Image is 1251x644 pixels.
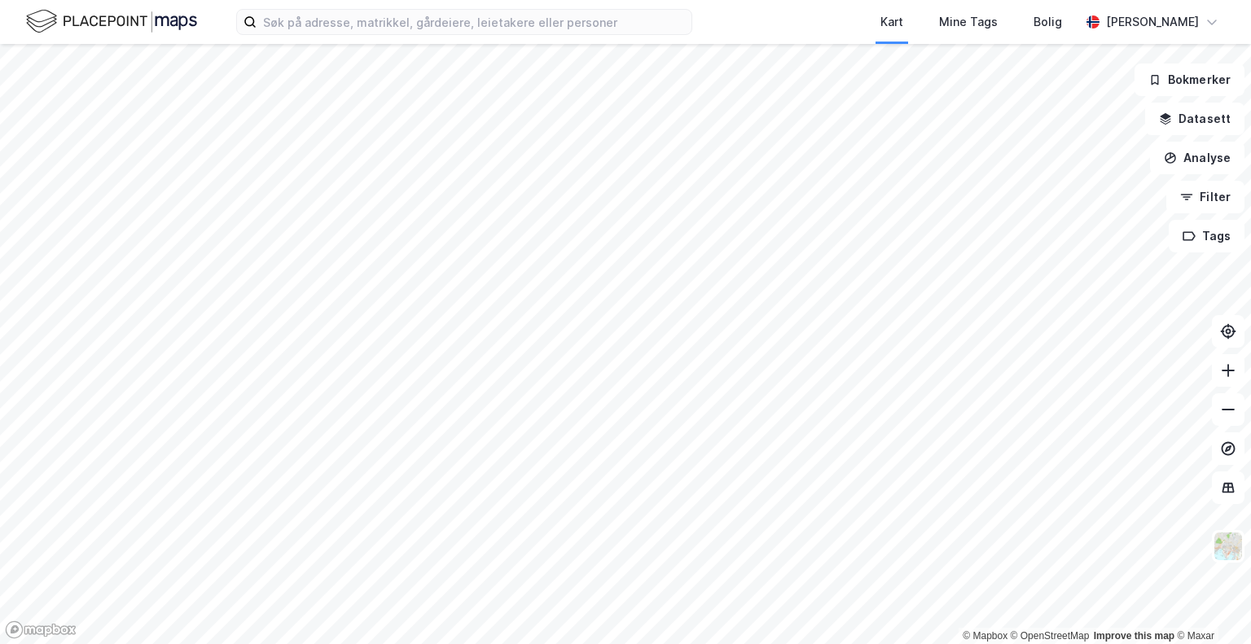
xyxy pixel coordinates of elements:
[963,630,1007,642] a: Mapbox
[5,620,77,639] a: Mapbox homepage
[1170,566,1251,644] iframe: Chat Widget
[1094,630,1174,642] a: Improve this map
[1169,220,1244,252] button: Tags
[1170,566,1251,644] div: Kontrollprogram for chat
[939,12,998,32] div: Mine Tags
[880,12,903,32] div: Kart
[1011,630,1090,642] a: OpenStreetMap
[26,7,197,36] img: logo.f888ab2527a4732fd821a326f86c7f29.svg
[1166,181,1244,213] button: Filter
[1150,142,1244,174] button: Analyse
[1106,12,1199,32] div: [PERSON_NAME]
[1135,64,1244,96] button: Bokmerker
[1145,103,1244,135] button: Datasett
[1213,531,1244,562] img: Z
[257,10,691,34] input: Søk på adresse, matrikkel, gårdeiere, leietakere eller personer
[1034,12,1062,32] div: Bolig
